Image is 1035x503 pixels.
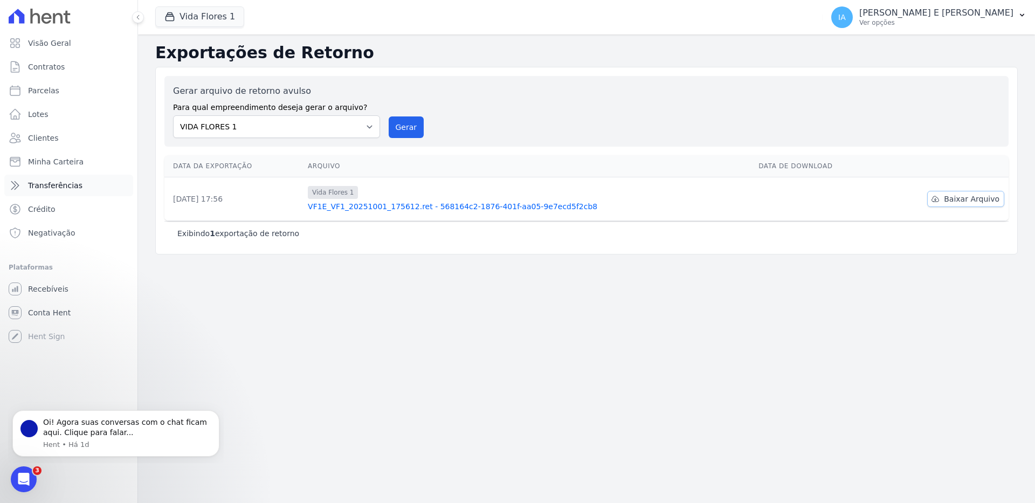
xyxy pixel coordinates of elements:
span: Recebíveis [28,284,68,294]
iframe: Intercom live chat [11,466,37,492]
span: Lotes [28,109,49,120]
span: Conta Hent [28,307,71,318]
span: Clientes [28,133,58,143]
label: Gerar arquivo de retorno avulso [173,85,380,98]
p: Exibindo exportação de retorno [177,228,299,239]
a: Negativação [4,222,133,244]
span: Parcelas [28,85,59,96]
span: 3 [33,466,42,475]
span: Baixar Arquivo [944,194,999,204]
th: Data de Download [754,155,879,177]
a: Parcelas [4,80,133,101]
label: Para qual empreendimento deseja gerar o arquivo? [173,98,380,113]
span: Transferências [28,180,82,191]
button: IA [PERSON_NAME] E [PERSON_NAME] Ver opções [823,2,1035,32]
a: Lotes [4,104,133,125]
a: Recebíveis [4,278,133,300]
span: Vida Flores 1 [308,186,358,199]
a: Clientes [4,127,133,149]
span: IA [838,13,846,21]
td: [DATE] 17:56 [164,177,303,221]
a: Conta Hent [4,302,133,323]
span: Crédito [28,204,56,215]
div: Plataformas [9,261,129,274]
a: Transferências [4,175,133,196]
button: Gerar [389,116,424,138]
span: Minha Carteira [28,156,84,167]
p: [PERSON_NAME] E [PERSON_NAME] [859,8,1013,18]
b: 1 [210,229,215,238]
span: Negativação [28,228,75,238]
h2: Exportações de Retorno [155,43,1018,63]
span: Visão Geral [28,38,71,49]
a: Contratos [4,56,133,78]
a: VF1E_VF1_20251001_175612.ret - 568164c2-1876-401f-aa05-9e7ecd5f2cb8 [308,201,750,212]
p: Ver opções [859,18,1013,27]
a: Minha Carteira [4,151,133,173]
a: Visão Geral [4,32,133,54]
th: Data da Exportação [164,155,303,177]
a: Crédito [4,198,133,220]
a: Baixar Arquivo [927,191,1004,207]
span: Contratos [28,61,65,72]
iframe: Intercom notifications mensagem [8,401,224,463]
th: Arquivo [303,155,754,177]
button: Vida Flores 1 [155,6,244,27]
